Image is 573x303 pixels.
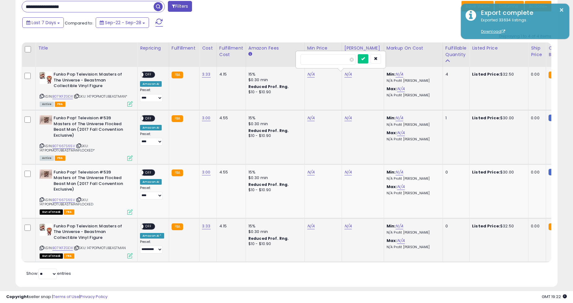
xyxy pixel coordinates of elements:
span: | SKU: 147POPMOTUBEASTMAN [74,245,126,250]
div: Ship Price [531,45,543,58]
div: Listed Price [472,45,526,51]
p: N/A Profit [PERSON_NAME] [387,93,438,98]
a: 3.33 [202,223,211,229]
div: 0.00 [531,115,541,121]
div: 15% [248,72,300,77]
span: FBA [64,253,74,259]
span: All listings that are currently out of stock and unavailable for purchase on Amazon [40,253,63,259]
a: N/A [397,130,405,136]
span: 2025-10-6 19:22 GMT [542,294,567,300]
span: Sep-22 - Sep-28 [105,20,141,26]
div: 15% [248,115,300,121]
span: FBA [64,209,74,215]
div: $32.50 [472,223,523,229]
b: Listed Price: [472,115,500,121]
div: Exported 33634 listings. [476,17,565,35]
button: × [559,6,564,14]
a: 3.00 [202,169,211,175]
a: N/A [397,86,405,92]
a: Privacy Policy [80,294,107,300]
div: 4.55 [219,169,241,175]
div: $0.30 min [248,175,300,181]
b: Min: [387,71,396,77]
div: ASIN: [40,115,133,160]
div: Min Price [307,45,339,51]
b: Min: [387,115,396,121]
div: Export complete [476,8,565,17]
b: Funko Pop! Television #539 Masters of The Universe Flocked Beast Man (2017 Fall Convention Exclus... [54,115,129,140]
div: [PERSON_NAME] [344,45,381,51]
div: Repricing [140,45,166,51]
th: The percentage added to the cost of goods (COGS) that forms the calculator for Min & Max prices. [384,42,443,67]
p: N/A Profit [PERSON_NAME] [387,123,438,127]
div: $0.30 min [248,77,300,83]
div: 4 [445,72,465,77]
a: 3.33 [202,71,211,77]
a: N/A [397,238,405,244]
div: $0.30 min [248,121,300,127]
small: FBM [549,115,561,121]
p: N/A Profit [PERSON_NAME] [387,137,438,142]
span: All listings currently available for purchase on Amazon [40,156,54,161]
span: Show: entries [26,270,71,276]
div: Amazon AI * [140,233,164,239]
a: N/A [396,223,403,229]
div: Amazon Fees [248,45,302,51]
a: B07667S65V [52,143,75,149]
div: $30.00 [472,169,523,175]
div: 0 [445,169,465,175]
a: N/A [396,71,403,77]
p: N/A Profit [PERSON_NAME] [387,177,438,181]
strong: Copyright [6,294,29,300]
a: N/A [307,71,315,77]
div: $0.30 min [248,229,300,235]
div: ASIN: [40,223,133,258]
div: $10 - $10.90 [248,90,300,95]
a: N/A [344,71,352,77]
span: All listings that are currently out of stock and unavailable for purchase on Amazon [40,209,63,215]
div: 4.15 [219,72,241,77]
div: ASIN: [40,169,133,214]
a: N/A [307,115,315,121]
b: Reduced Prof. Rng. [248,182,289,187]
a: N/A [307,169,315,175]
a: B071KFZGDX [52,245,73,251]
div: $10 - $10.90 [248,187,300,193]
span: Columns [499,3,518,9]
span: OFF [143,170,153,175]
div: seller snap | | [6,294,107,300]
div: Preset: [140,240,164,254]
img: 41LBbSYjdQL._SL40_.jpg [40,115,52,125]
small: FBA [549,223,560,230]
div: $32.50 [472,72,523,77]
img: 51ng4bko6kL._SL40_.jpg [40,223,52,236]
a: N/A [344,223,352,229]
b: Max: [387,130,397,136]
b: Max: [387,238,397,244]
button: Columns [495,1,524,11]
div: Cost [202,45,214,51]
a: B07667S65V [52,197,75,203]
a: N/A [344,169,352,175]
a: N/A [344,115,352,121]
img: 51ng4bko6kL._SL40_.jpg [40,72,52,84]
span: | SKU: 147POPMOTUBEASTMANFLOCKED* [40,143,95,153]
p: N/A Profit [PERSON_NAME] [387,191,438,195]
b: Reduced Prof. Rng. [248,84,289,89]
a: B071KFZGDX [52,94,73,99]
a: N/A [397,184,405,190]
a: N/A [396,115,403,121]
div: Fulfillable Quantity [445,45,467,58]
img: 41LBbSYjdQL._SL40_.jpg [40,169,52,179]
div: Preset: [140,132,164,146]
div: 15% [248,169,300,175]
a: Terms of Use [53,294,79,300]
div: 15% [248,223,300,229]
small: FBA [172,223,183,230]
b: Reduced Prof. Rng. [248,128,289,133]
small: FBA [172,169,183,176]
a: Download [481,29,505,34]
b: Min: [387,223,396,229]
p: N/A Profit [PERSON_NAME] [387,245,438,249]
button: Last 7 Days [22,17,64,28]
